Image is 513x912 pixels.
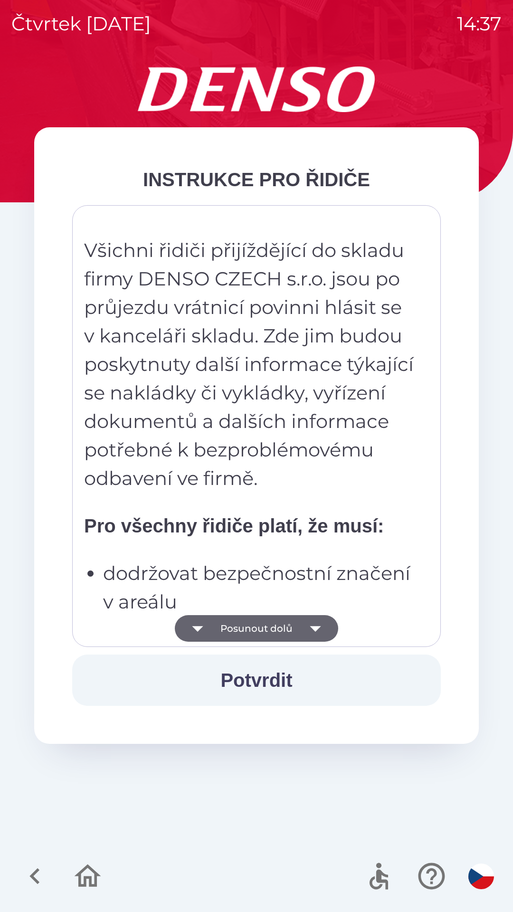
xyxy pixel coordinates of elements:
img: Logo [34,66,479,112]
p: 14:37 [457,9,502,38]
img: cs flag [468,864,494,889]
strong: Pro všechny řidiče platí, že musí: [84,515,384,536]
p: čtvrtek [DATE] [11,9,151,38]
p: dodržovat bezpečnostní značení v areálu [103,559,416,616]
button: Posunout dolů [175,615,338,642]
p: Všichni řidiči přijíždějící do skladu firmy DENSO CZECH s.r.o. jsou po průjezdu vrátnicí povinni ... [84,236,416,493]
button: Potvrdit [72,655,441,706]
div: INSTRUKCE PRO ŘIDIČE [72,165,441,194]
